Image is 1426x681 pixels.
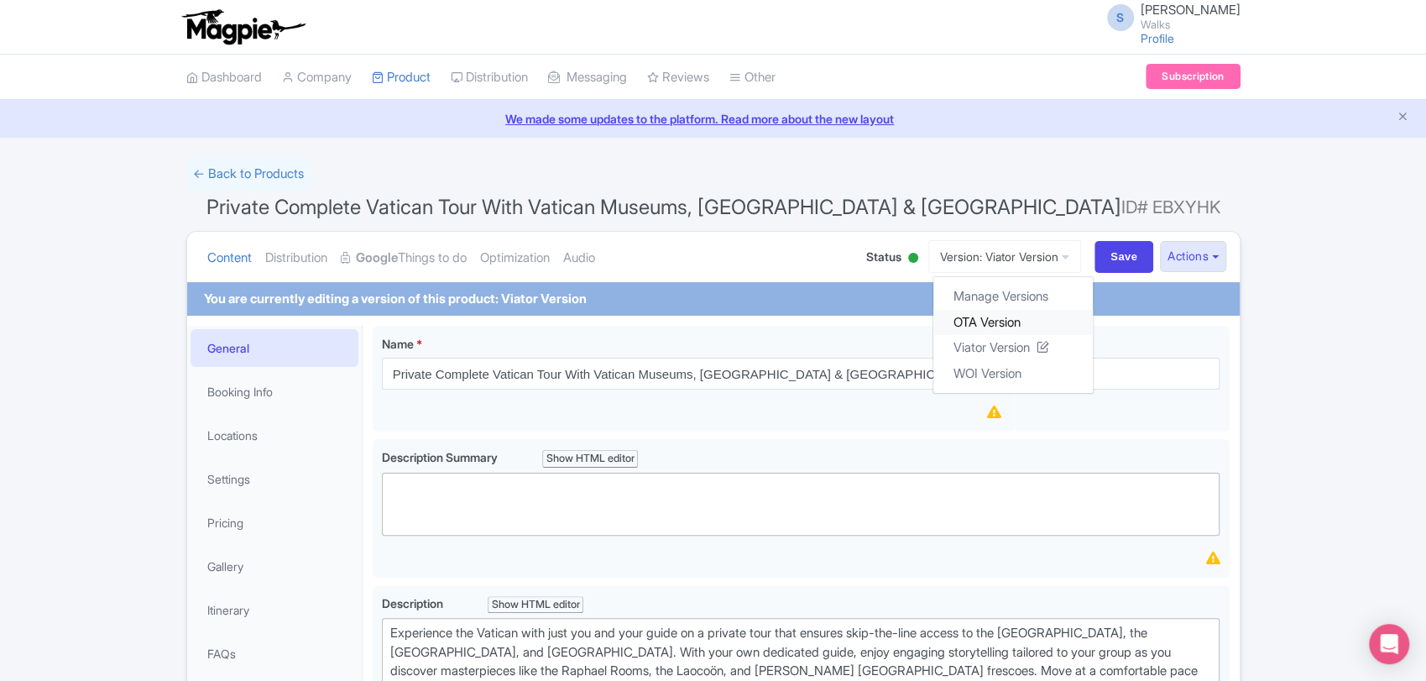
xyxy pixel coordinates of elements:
[1141,2,1241,18] span: [PERSON_NAME]
[928,240,1081,273] a: Version: Viator Version
[191,416,358,454] a: Locations
[186,55,262,101] a: Dashboard
[1107,4,1134,31] span: S
[265,232,327,285] a: Distribution
[372,55,431,101] a: Product
[191,460,358,498] a: Settings
[933,309,1093,335] a: OTA Version
[905,246,922,272] div: Active
[341,232,467,285] a: GoogleThings to do
[729,55,776,101] a: Other
[480,232,550,285] a: Optimization
[1141,31,1174,45] a: Profile
[488,596,584,614] div: Show HTML editor
[1094,241,1153,273] input: Save
[1397,108,1409,128] button: Close announcement
[191,373,358,411] a: Booking Info
[10,110,1416,128] a: We made some updates to the platform. Read more about the new layout
[382,450,500,464] span: Description Summary
[542,450,639,468] div: Show HTML editor
[186,158,311,191] a: ← Back to Products
[191,547,358,585] a: Gallery
[1146,64,1240,89] a: Subscription
[191,591,358,629] a: Itinerary
[451,55,528,101] a: Distribution
[548,55,627,101] a: Messaging
[1141,19,1241,30] small: Walks
[1121,191,1220,224] span: ID# EBXYHK
[1160,241,1226,272] button: Actions
[207,232,252,285] a: Content
[356,249,398,268] strong: Google
[206,195,1121,219] span: Private Complete Vatican Tour With Vatican Museums, [GEOGRAPHIC_DATA] & [GEOGRAPHIC_DATA]
[933,284,1093,310] a: Manage Versions
[563,232,595,285] a: Audio
[933,360,1093,386] a: WOI Version
[1097,3,1241,30] a: S [PERSON_NAME] Walks
[1369,624,1409,664] div: Open Intercom Messenger
[382,337,414,351] span: Name
[191,329,358,367] a: General
[204,290,587,309] div: You are currently editing a version of this product: Viator Version
[282,55,352,101] a: Company
[191,504,358,542] a: Pricing
[191,635,358,673] a: FAQs
[178,8,308,45] img: logo-ab69f6fb50320c5b225c76a69d11143b.png
[933,335,1093,361] a: Viator Version
[866,248,901,265] span: Status
[382,596,446,610] span: Description
[647,55,709,101] a: Reviews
